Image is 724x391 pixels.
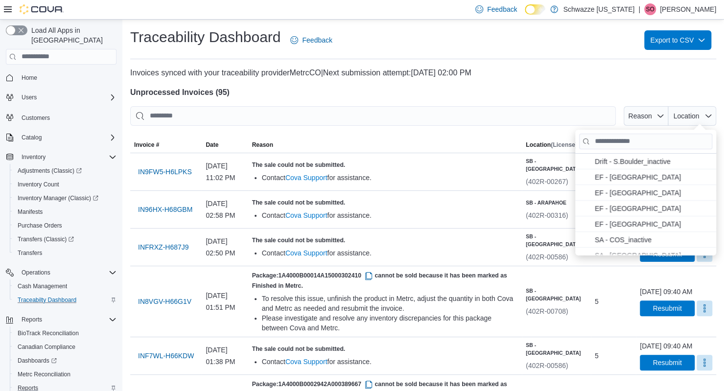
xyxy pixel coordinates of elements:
[285,211,327,219] a: Cova Support
[595,186,710,198] span: EF - [GEOGRAPHIC_DATA]
[14,280,71,292] a: Cash Management
[575,185,716,201] li: EF - Havana
[14,368,74,380] a: Metrc Reconciliation
[579,134,712,149] input: Location
[14,165,117,177] span: Adjustments (Classic)
[18,329,79,337] span: BioTrack Reconciliation
[22,114,50,122] span: Customers
[638,3,640,15] p: |
[18,357,57,365] span: Dashboards
[2,91,120,104] button: Users
[10,178,120,191] button: Inventory Count
[262,313,518,333] div: Please investigate and resolve any inventory discrepancies for this package between Cova and Metrc.
[130,27,280,47] h1: Traceability Dashboard
[302,35,332,45] span: Feedback
[653,358,681,368] span: Resubmit
[18,72,41,84] a: Home
[18,92,117,103] span: Users
[14,247,117,259] span: Transfers
[14,233,117,245] span: Transfers (Classic)
[640,355,695,370] button: Resubmit
[262,357,518,367] div: Contact for assistance.
[10,354,120,368] a: Dashboards
[526,157,587,173] h6: SB - [GEOGRAPHIC_DATA]
[262,173,518,183] div: Contact for assistance.
[14,192,117,204] span: Inventory Manager (Classic)
[650,30,705,50] span: Export to CSV
[14,280,117,292] span: Cash Management
[18,249,42,257] span: Transfers
[575,154,716,169] li: Drift - S.Boulder_inactive
[595,249,710,261] span: SA - [GEOGRAPHIC_DATA]
[285,174,327,182] a: Cova Support
[14,179,63,190] a: Inventory Count
[138,205,192,214] span: IN96HX-H68GBM
[252,270,518,290] h5: Package: cannot be sold because it has been marked as Finished in Metrc.
[130,137,202,153] button: Invoice #
[14,294,80,306] a: Traceabilty Dashboard
[697,300,712,316] button: More
[206,141,218,149] span: Date
[134,200,196,219] button: IN96HX-H68GBM
[526,141,577,149] span: Location (License)
[644,3,656,15] div: Shanin Owens
[323,69,411,77] span: Next submission attempt:
[14,341,117,353] span: Canadian Compliance
[10,164,120,178] a: Adjustments (Classic)
[18,267,54,278] button: Operations
[575,169,716,185] li: EF - Glendale
[18,314,117,325] span: Reports
[595,296,599,307] span: 5
[286,30,336,50] a: Feedback
[526,232,587,248] h6: SB - [GEOGRAPHIC_DATA]
[526,178,568,185] span: (402R-00267)
[202,340,248,371] div: [DATE] 01:38 PM
[10,205,120,219] button: Manifests
[526,307,568,315] span: (402R-00708)
[2,131,120,144] button: Catalog
[575,232,716,248] li: SA - COS_inactive
[138,167,192,177] span: IN9FW5-H6LPKS
[18,132,117,143] span: Catalog
[14,165,86,177] a: Adjustments (Classic)
[526,141,577,149] h5: Location
[252,161,518,169] h5: The sale could not be submitted.
[2,266,120,279] button: Operations
[14,294,117,306] span: Traceabilty Dashboard
[10,368,120,381] button: Metrc Reconciliation
[660,3,716,15] p: [PERSON_NAME]
[14,355,117,367] span: Dashboards
[640,341,692,351] div: [DATE] 09:40 AM
[526,253,568,261] span: (402R-00586)
[262,248,518,258] div: Contact for assistance.
[278,272,374,279] span: 1A4000B00014A15000302410
[14,327,83,339] a: BioTrack Reconciliation
[526,211,568,219] span: (402R-00316)
[18,208,43,216] span: Manifests
[18,181,59,188] span: Inventory Count
[134,292,195,311] button: IN8VGV-H66G1V
[14,192,102,204] a: Inventory Manager (Classic)
[202,194,248,225] div: [DATE] 02:58 PM
[487,4,517,14] span: Feedback
[14,368,117,380] span: Metrc Reconciliation
[526,362,568,369] span: (402R-00586)
[595,171,710,183] span: EF - [GEOGRAPHIC_DATA]
[18,296,76,304] span: Traceabilty Dashboard
[22,93,37,101] span: Users
[18,167,82,175] span: Adjustments (Classic)
[134,346,198,366] button: INF7WL-H66KDW
[10,232,120,246] a: Transfers (Classic)
[134,162,196,182] button: IN9FW5-H6LPKS
[18,151,117,163] span: Inventory
[138,351,194,361] span: INF7WL-H66KDW
[252,236,518,244] h5: The sale could not be submitted.
[10,279,120,293] button: Cash Management
[18,194,98,202] span: Inventory Manager (Classic)
[18,92,41,103] button: Users
[262,294,518,313] div: To resolve this issue, unfinish the product in Metrc, adjust the quantity in both Cova and Metrc ...
[18,132,46,143] button: Catalog
[624,106,668,126] button: Reason
[138,242,188,252] span: INFRXZ-H687J9
[22,134,42,141] span: Catalog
